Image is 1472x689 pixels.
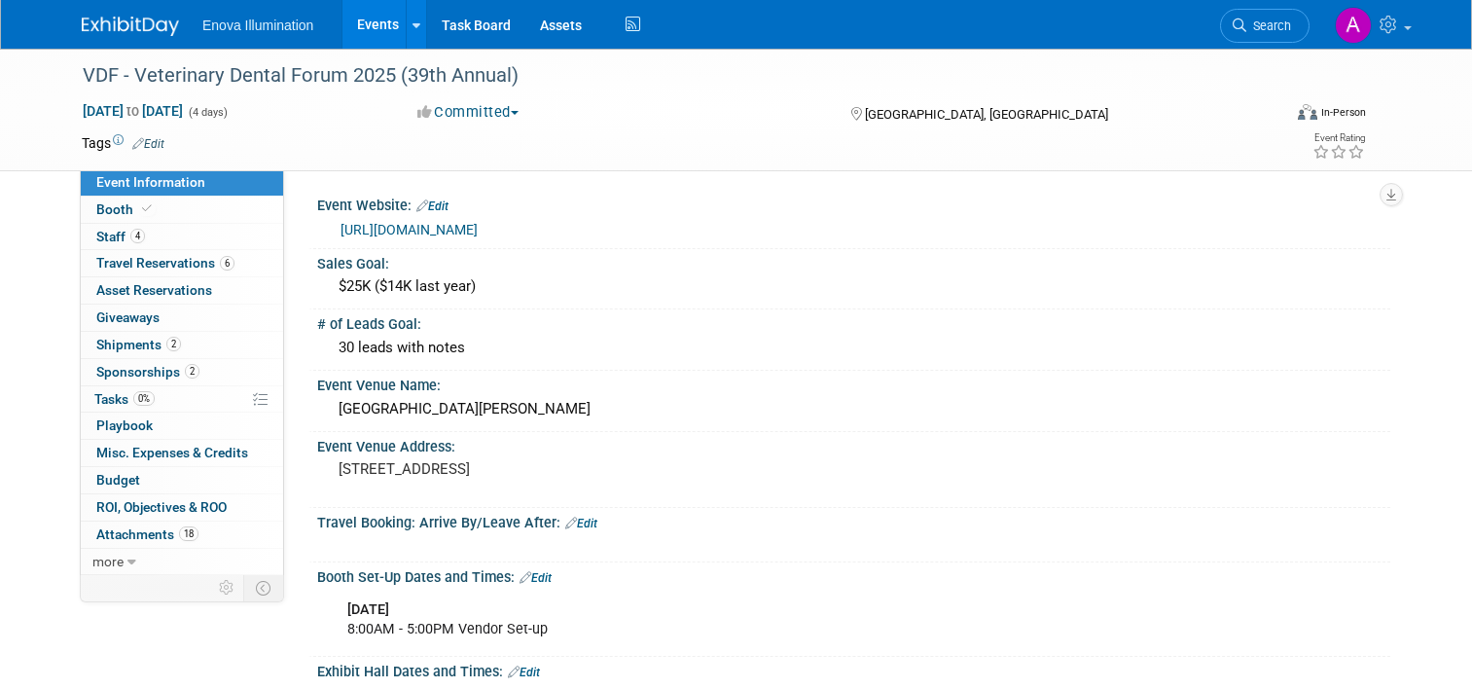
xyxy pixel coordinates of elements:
[96,229,145,244] span: Staff
[339,460,743,478] pre: [STREET_ADDRESS]
[96,364,199,380] span: Sponsorships
[81,386,283,413] a: Tasks0%
[81,332,283,358] a: Shipments2
[96,174,205,190] span: Event Information
[96,201,156,217] span: Booth
[1320,105,1366,120] div: In-Person
[81,359,283,385] a: Sponsorships2
[317,562,1390,588] div: Booth Set-Up Dates and Times:
[96,472,140,488] span: Budget
[92,554,124,569] span: more
[96,309,160,325] span: Giveaways
[347,601,389,618] b: [DATE]
[81,197,283,223] a: Booth
[81,440,283,466] a: Misc. Expenses & Credits
[332,394,1376,424] div: [GEOGRAPHIC_DATA][PERSON_NAME]
[341,222,478,237] a: [URL][DOMAIN_NAME]
[334,591,1182,649] div: 8:00AM - 5:00PM Vendor Set-up
[202,18,313,33] span: Enova Illumination
[81,305,283,331] a: Giveaways
[142,203,152,214] i: Booth reservation complete
[81,467,283,493] a: Budget
[210,575,244,600] td: Personalize Event Tab Strip
[220,256,234,271] span: 6
[1298,104,1317,120] img: Format-Inperson.png
[508,666,540,679] a: Edit
[96,499,227,515] span: ROI, Objectives & ROO
[96,337,181,352] span: Shipments
[411,102,526,123] button: Committed
[130,229,145,243] span: 4
[317,309,1390,334] div: # of Leads Goal:
[332,272,1376,302] div: $25K ($14K last year)
[317,191,1390,216] div: Event Website:
[94,391,155,407] span: Tasks
[96,282,212,298] span: Asset Reservations
[317,508,1390,533] div: Travel Booking: Arrive By/Leave After:
[865,107,1108,122] span: [GEOGRAPHIC_DATA], [GEOGRAPHIC_DATA]
[82,133,164,153] td: Tags
[1246,18,1291,33] span: Search
[96,526,198,542] span: Attachments
[81,413,283,439] a: Playbook
[81,250,283,276] a: Travel Reservations6
[317,657,1390,682] div: Exhibit Hall Dates and Times:
[317,371,1390,395] div: Event Venue Name:
[317,432,1390,456] div: Event Venue Address:
[166,337,181,351] span: 2
[96,417,153,433] span: Playbook
[1176,101,1366,130] div: Event Format
[96,445,248,460] span: Misc. Expenses & Credits
[179,526,198,541] span: 18
[317,249,1390,273] div: Sales Goal:
[81,277,283,304] a: Asset Reservations
[133,391,155,406] span: 0%
[76,58,1257,93] div: VDF - Veterinary Dental Forum 2025 (39th Annual)
[332,333,1376,363] div: 30 leads with notes
[1312,133,1365,143] div: Event Rating
[81,224,283,250] a: Staff4
[82,102,184,120] span: [DATE] [DATE]
[96,255,234,271] span: Travel Reservations
[1220,9,1310,43] a: Search
[244,575,284,600] td: Toggle Event Tabs
[81,169,283,196] a: Event Information
[520,571,552,585] a: Edit
[185,364,199,379] span: 2
[565,517,597,530] a: Edit
[124,103,142,119] span: to
[81,549,283,575] a: more
[1335,7,1372,44] img: Andrea Miller
[81,494,283,521] a: ROI, Objectives & ROO
[416,199,449,213] a: Edit
[82,17,179,36] img: ExhibitDay
[132,137,164,151] a: Edit
[81,522,283,548] a: Attachments18
[187,106,228,119] span: (4 days)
